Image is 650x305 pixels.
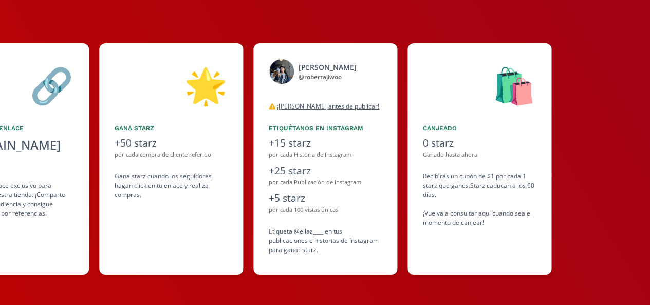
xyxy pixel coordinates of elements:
[115,172,228,200] div: Gana starz cuando los seguidores hagan click en tu enlace y realiza compras .
[423,59,536,111] div: 🛍️
[269,151,382,159] div: por cada Historia de Instagram
[299,73,357,82] div: @ robertajiwoo
[115,136,228,151] div: +50 starz
[423,123,536,133] div: Canjeado
[423,136,536,151] div: 0 starz
[115,59,228,111] div: 🌟
[423,172,536,227] div: Recibirás un cupón de $1 por cada 1 starz que ganes. Starz caducan a los 60 días. ¡Vuelva a consu...
[269,59,294,84] img: 524810648_18520113457031687_8089223174440955574_n.jpg
[269,191,382,206] div: +5 starz
[269,136,382,151] div: +15 starz
[269,123,382,133] div: Etiquétanos en Instagram
[115,151,228,159] div: por cada compra de cliente referido
[299,62,357,73] div: [PERSON_NAME]
[423,151,536,159] div: Ganado hasta ahora
[277,102,379,111] u: ¡[PERSON_NAME] antes de publicar!
[269,164,382,178] div: +25 starz
[269,206,382,214] div: por cada 100 vistas únicas
[269,178,382,187] div: por cada Publicación de Instagram
[115,123,228,133] div: Gana starz
[269,227,382,255] div: Etiqueta @ellaz____ en tus publicaciones e historias de Instagram para ganar starz.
